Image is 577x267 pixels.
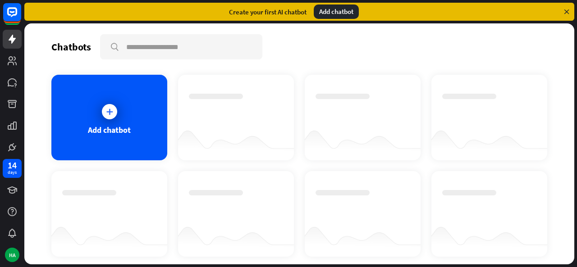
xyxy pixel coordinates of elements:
[229,8,307,16] div: Create your first AI chatbot
[314,5,359,19] div: Add chatbot
[8,161,17,169] div: 14
[8,169,17,176] div: days
[3,159,22,178] a: 14 days
[51,41,91,53] div: Chatbots
[5,248,19,262] div: HA
[88,125,131,135] div: Add chatbot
